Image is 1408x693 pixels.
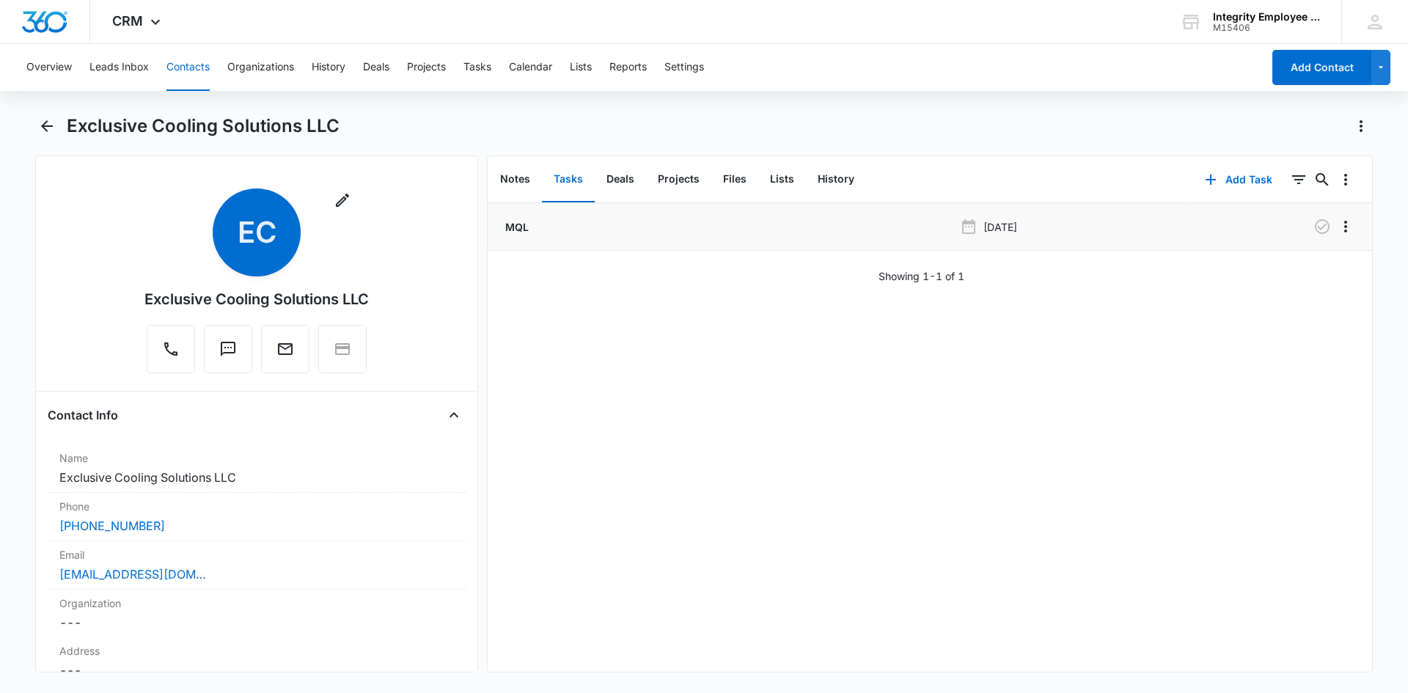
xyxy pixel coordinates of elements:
[595,157,646,202] button: Deals
[312,44,345,91] button: History
[407,44,446,91] button: Projects
[1213,23,1320,33] div: account id
[1334,215,1357,238] button: Overflow Menu
[26,44,72,91] button: Overview
[59,547,454,562] label: Email
[89,44,149,91] button: Leads Inbox
[59,643,454,659] label: Address
[261,325,309,373] button: Email
[48,444,466,493] div: NameExclusive Cooling Solutions LLC
[879,268,964,284] p: Showing 1-1 of 1
[204,348,252,360] a: Text
[542,157,595,202] button: Tasks
[1334,168,1357,191] button: Overflow Menu
[711,157,758,202] button: Files
[147,325,195,373] button: Call
[488,157,542,202] button: Notes
[570,44,592,91] button: Lists
[112,13,143,29] span: CRM
[59,517,165,535] a: [PHONE_NUMBER]
[67,115,340,137] h1: Exclusive Cooling Solutions LLC
[59,499,454,514] label: Phone
[1310,168,1334,191] button: Search...
[363,44,389,91] button: Deals
[48,406,118,424] h4: Contact Info
[227,44,294,91] button: Organizations
[144,288,369,310] div: Exclusive Cooling Solutions LLC
[48,637,466,686] div: Address---
[59,661,454,679] dd: ---
[502,219,529,235] a: MQL
[147,348,195,360] a: Call
[59,595,454,611] label: Organization
[261,348,309,360] a: Email
[48,590,466,637] div: Organization---
[758,157,806,202] button: Lists
[59,565,206,583] a: [EMAIL_ADDRESS][DOMAIN_NAME]
[1190,162,1287,197] button: Add Task
[509,44,552,91] button: Calendar
[35,114,58,138] button: Back
[646,157,711,202] button: Projects
[166,44,210,91] button: Contacts
[1349,114,1373,138] button: Actions
[609,44,647,91] button: Reports
[48,493,466,541] div: Phone[PHONE_NUMBER]
[59,614,454,631] dd: ---
[213,188,301,276] span: EC
[204,325,252,373] button: Text
[664,44,704,91] button: Settings
[59,469,454,486] dd: Exclusive Cooling Solutions LLC
[1272,50,1371,85] button: Add Contact
[806,157,866,202] button: History
[463,44,491,91] button: Tasks
[1287,168,1310,191] button: Filters
[59,450,454,466] label: Name
[983,219,1017,235] p: [DATE]
[48,541,466,590] div: Email[EMAIL_ADDRESS][DOMAIN_NAME]
[1213,11,1320,23] div: account name
[442,403,466,427] button: Close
